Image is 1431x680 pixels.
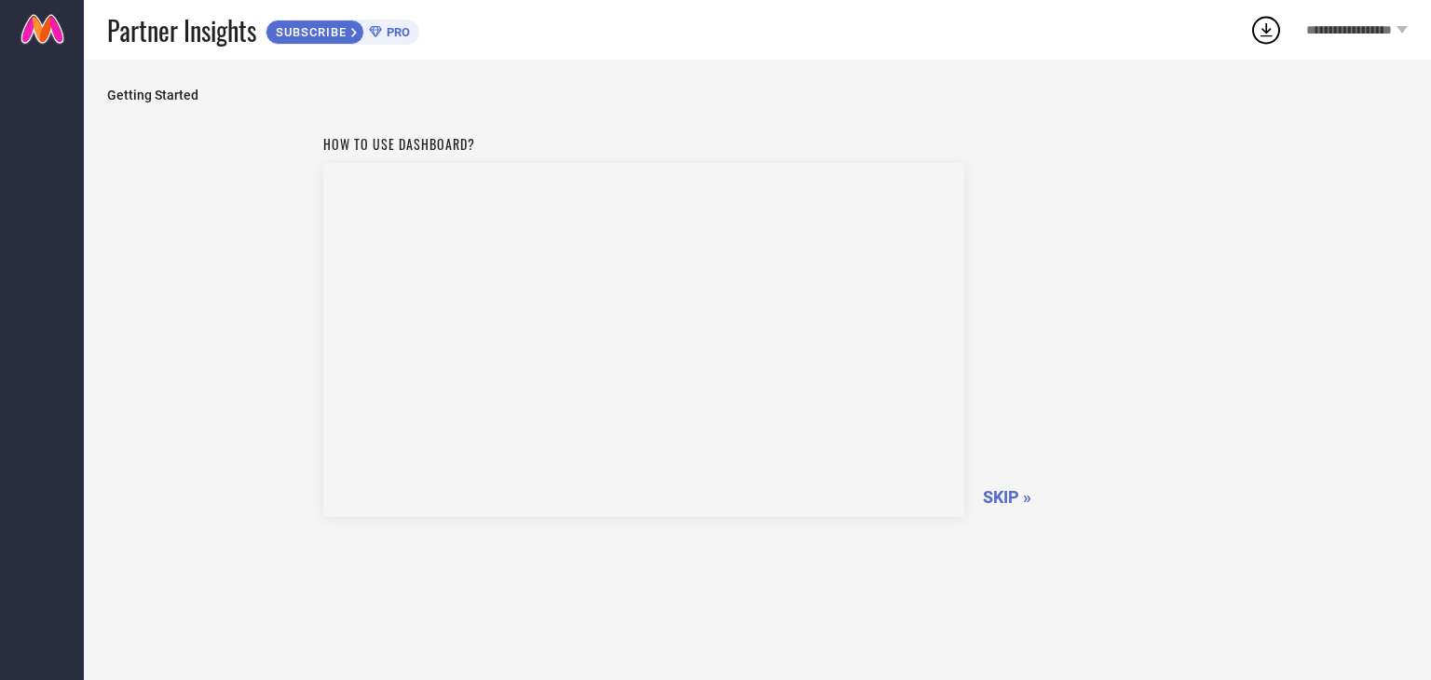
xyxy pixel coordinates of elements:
span: SUBSCRIBE [266,25,351,39]
h1: How to use dashboard? [323,134,964,154]
div: Open download list [1249,13,1283,47]
span: Getting Started [107,88,1408,102]
a: SUBSCRIBEPRO [266,15,419,45]
span: SKIP » [983,487,1031,507]
span: PRO [382,25,410,39]
iframe: YouTube video player [323,163,964,517]
span: Partner Insights [107,11,256,49]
